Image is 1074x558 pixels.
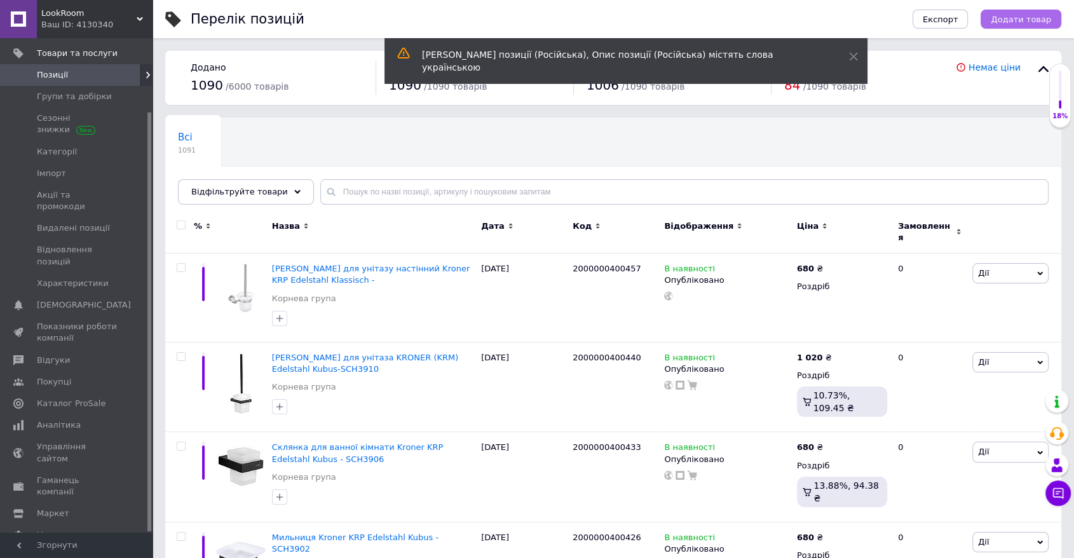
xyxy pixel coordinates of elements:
span: Дата [481,221,505,232]
div: Ваш ID: 4130340 [41,19,153,31]
span: Акції та промокоди [37,189,118,212]
div: Опубліковано [664,543,791,555]
a: [PERSON_NAME] для унітаза KRONER (KRM) Edelstahl Kubus-SCH3910 [272,353,459,374]
span: Без фото [178,180,224,191]
div: [PERSON_NAME] позиції (Російська), Опис позиції (Російська) містять слова українською [422,48,817,74]
span: Експорт [923,15,958,24]
span: 2000000400457 [573,264,641,273]
span: Всі [178,132,193,143]
button: Чат з покупцем [1045,480,1071,506]
span: Дії [978,537,989,547]
span: 2000000400426 [573,533,641,542]
span: Дії [978,357,989,367]
span: Код [573,221,592,232]
span: Групи та добірки [37,91,112,102]
div: ₴ [797,352,832,364]
div: [DATE] [478,254,569,343]
div: ₴ [797,442,823,453]
img: Йоржик для унітаза KRONER (KRM) Edelstahl Kubus-SCH3910 [226,352,255,415]
div: Опубліковано [664,454,791,465]
div: Роздріб [797,281,887,292]
a: Корнева група [272,293,336,304]
span: Маркет [37,508,69,519]
span: 2000000400433 [573,442,641,452]
span: 1091 [178,146,196,155]
span: Позиції [37,69,68,81]
span: Відфільтруйте товари [191,187,288,196]
span: Сезонні знижки [37,112,118,135]
span: 1090 [191,78,223,93]
b: 680 [797,533,814,542]
span: / 6000 товарів [226,81,289,92]
span: Назва [272,221,300,232]
span: В наявності [664,353,715,366]
div: ₴ [797,532,823,543]
div: 0 [890,254,969,343]
div: [DATE] [478,342,569,432]
span: Каталог ProSale [37,398,105,409]
span: В наявності [664,533,715,546]
img: Йоржик для унітазу настінний Kroner KRP Edelstahl Klassisch - [216,263,266,313]
span: LookRoom [41,8,137,19]
div: Роздріб [797,460,887,472]
div: ₴ [797,263,823,275]
span: Замовлення [898,221,953,243]
span: 2000000400440 [573,353,641,362]
span: 10.73%, 109.45 ₴ [813,390,854,413]
span: 13.88%, 94.38 ₴ [813,480,878,503]
span: В наявності [664,264,715,277]
input: Пошук по назві позиції, артикулу і пошуковим запитам [320,179,1049,205]
b: 1 020 [797,353,823,362]
div: 18% [1050,112,1070,121]
span: Імпорт [37,168,66,179]
span: Відображення [664,221,733,232]
a: Мильниця Kroner KRP Edelstahl Kubus - SCH3902 [272,533,438,554]
a: [PERSON_NAME] для унітазу настінний Kroner KRP Edelstahl Klassisch - [272,264,470,285]
span: Характеристики [37,278,109,289]
a: Корнева група [272,381,336,393]
div: Опубліковано [664,275,791,286]
span: Видалені позиції [37,222,110,234]
b: 680 [797,442,814,452]
span: Дії [978,268,989,278]
div: [DATE] [478,432,569,522]
button: Додати товар [981,10,1061,29]
button: Експорт [913,10,969,29]
div: Роздріб [797,370,887,381]
span: % [194,221,202,232]
img: Склянка для ванної кімнати Kroner KRP Edelstahl Kubus - SCH3906 [216,442,266,491]
span: Товари та послуги [37,48,118,59]
span: Додано [191,62,226,72]
div: Перелік позицій [191,13,304,26]
span: Відновлення позицій [37,244,118,267]
span: Категорії [37,146,77,158]
span: Аналітика [37,419,81,431]
span: Налаштування [37,529,102,541]
div: 0 [890,432,969,522]
a: Немає ціни [969,62,1021,72]
a: Склянка для ванної кімнати Kroner KRP Edelstahl Kubus - SCH3906 [272,442,444,463]
span: Управління сайтом [37,441,118,464]
a: Корнева група [272,472,336,483]
span: Показники роботи компанії [37,321,118,344]
div: Опубліковано [664,364,791,375]
span: Відгуки [37,355,70,366]
span: [DEMOGRAPHIC_DATA] [37,299,131,311]
span: Гаманець компанії [37,475,118,498]
div: 0 [890,342,969,432]
span: Додати товар [991,15,1051,24]
b: 680 [797,264,814,273]
span: Покупці [37,376,71,388]
span: Ціна [797,221,819,232]
span: В наявності [664,442,715,456]
span: Дії [978,447,989,456]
